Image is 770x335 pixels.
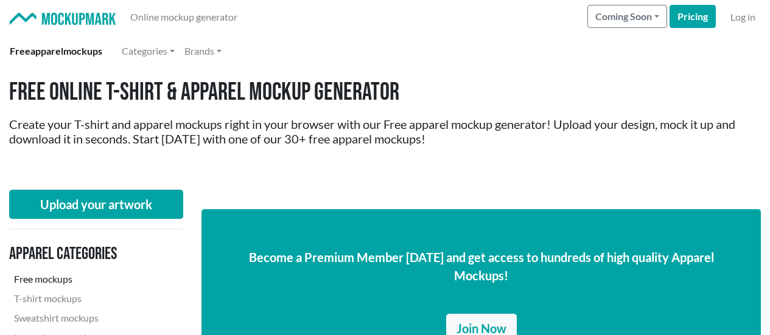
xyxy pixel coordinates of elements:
a: T-shirt mockups [9,289,173,308]
h3: Apparel categories [9,244,173,264]
button: Coming Soon [587,5,667,28]
a: Brands [180,39,226,63]
a: Pricing [670,5,716,28]
a: Online mockup generator [125,5,242,29]
p: Become a Premium Member [DATE] and get access to hundreds of high quality Apparel Mockups! [221,248,741,285]
h1: Free Online T-shirt & Apparel Mockup Generator [9,78,761,107]
a: Log in [726,5,760,29]
a: Sweatshirt mockups [9,308,173,328]
h2: Create your T-shirt and apparel mockups right in your browser with our Free apparel mockup genera... [9,117,761,146]
a: Free mockups [9,269,173,289]
img: Mockup Mark [10,13,116,26]
span: apparel [30,45,63,57]
a: Categories [117,39,180,63]
a: Freeapparelmockups [5,39,107,63]
button: Upload your artwork [9,190,183,219]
